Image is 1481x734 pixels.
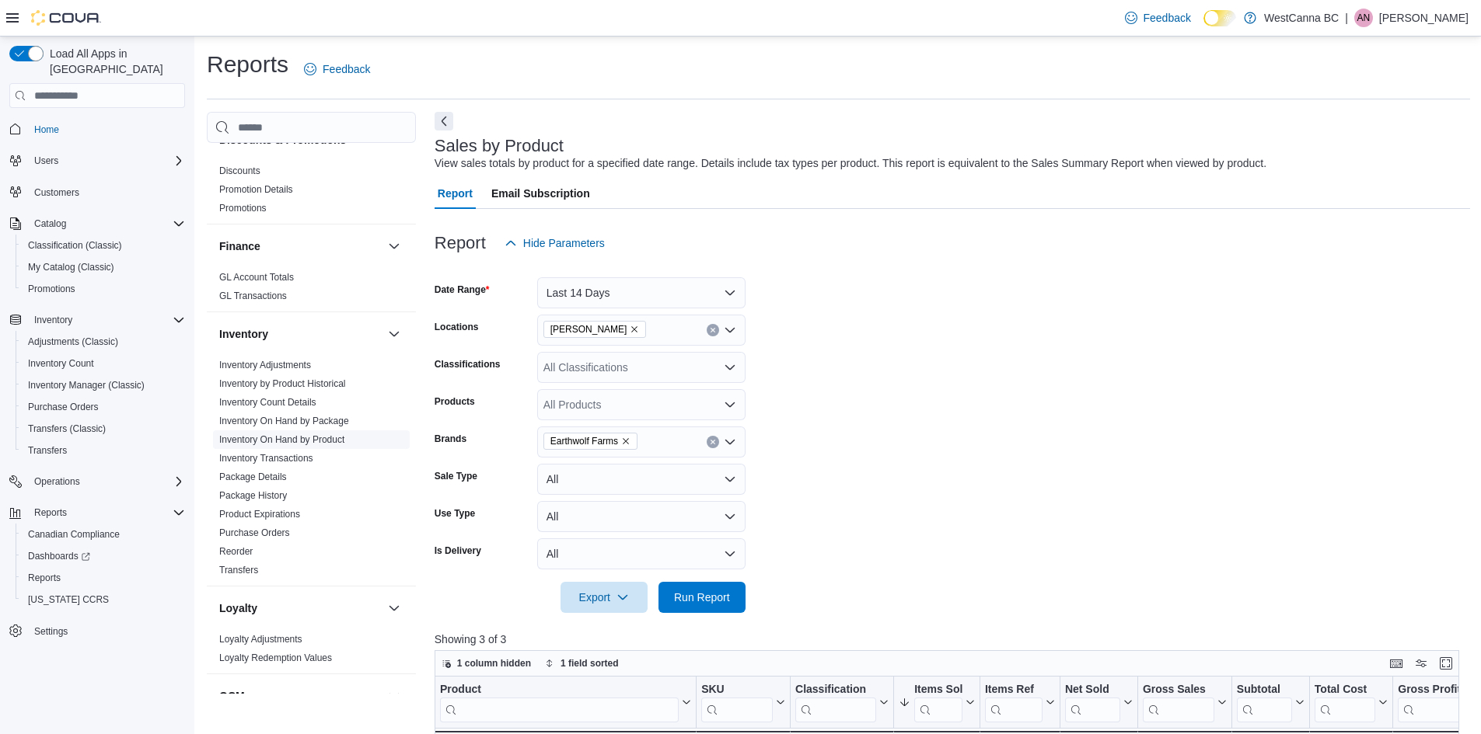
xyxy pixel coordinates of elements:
[219,565,258,576] a: Transfers
[795,683,889,722] button: Classification
[435,155,1266,172] div: View sales totals by product for a specified date range. Details include tax types per product. T...
[28,183,185,202] span: Customers
[28,621,185,641] span: Settings
[438,178,473,209] span: Report
[16,331,191,353] button: Adjustments (Classic)
[1264,9,1339,27] p: WestCanna BC
[28,239,122,252] span: Classification (Classic)
[28,214,72,233] button: Catalog
[3,471,191,492] button: Operations
[537,464,746,495] button: All
[34,625,68,638] span: Settings
[707,324,719,336] button: Clear input
[219,326,382,342] button: Inventory
[22,569,67,587] a: Reports
[219,688,382,704] button: OCM
[219,633,302,645] span: Loyalty Adjustments
[1354,9,1373,27] div: Aryan Nowroozpoordailami
[435,654,537,673] button: 1 column hidden
[22,398,185,416] span: Purchase Orders
[219,272,294,283] a: GL Account Totals
[435,631,1470,647] p: Showing 3 of 3
[28,572,61,584] span: Reports
[22,236,128,255] a: Classification (Classic)
[219,378,346,389] a: Inventory by Product Historical
[16,353,191,374] button: Inventory Count
[561,582,648,613] button: Export
[543,321,647,338] span: WestCanna - Robson
[219,203,267,214] a: Promotions
[1119,2,1197,33] a: Feedback
[537,501,746,532] button: All
[1065,683,1120,722] div: Net Sold
[674,590,730,605] span: Run Report
[28,261,114,273] span: My Catalog (Classic)
[385,237,403,256] button: Finance
[523,235,605,251] span: Hide Parameters
[1315,683,1375,722] div: Total Cost
[9,111,185,683] nav: Complex example
[724,436,736,448] button: Open list of options
[219,238,260,254] h3: Finance
[219,271,294,284] span: GL Account Totals
[1237,683,1305,722] button: Subtotal
[34,217,66,230] span: Catalog
[219,546,253,557] a: Reorder
[1237,683,1292,697] div: Subtotal
[31,10,101,26] img: Cova
[28,283,75,295] span: Promotions
[219,360,311,370] a: Inventory Adjustments
[16,440,191,461] button: Transfers
[219,564,258,576] span: Transfers
[435,358,501,370] label: Classifications
[219,434,344,445] a: Inventory On Hand by Product
[28,550,90,562] span: Dashboards
[1437,654,1455,673] button: Enter fullscreen
[34,155,58,167] span: Users
[435,137,564,155] h3: Sales by Product
[435,544,481,557] label: Is Delivery
[1315,683,1388,722] button: Total Cost
[914,683,962,722] div: Items Sold
[795,683,876,697] div: Classification
[3,117,191,140] button: Home
[28,151,65,170] button: Users
[219,433,344,446] span: Inventory On Hand by Product
[219,415,349,427] span: Inventory On Hand by Package
[28,151,185,170] span: Users
[22,590,115,609] a: [US_STATE] CCRS
[985,683,1043,722] div: Items Ref
[219,471,287,482] a: Package Details
[219,416,349,426] a: Inventory On Hand by Package
[1143,683,1214,697] div: Gross Sales
[1065,683,1133,722] button: Net Sold
[550,433,618,449] span: Earthwolf Farms
[219,165,260,177] span: Discounts
[3,181,191,204] button: Customers
[323,61,370,77] span: Feedback
[435,395,475,408] label: Products
[440,683,679,697] div: Product
[435,112,453,130] button: Next
[298,54,376,85] a: Feedback
[1379,9,1469,27] p: [PERSON_NAME]
[3,620,191,642] button: Settings
[22,354,100,373] a: Inventory Count
[22,419,185,438] span: Transfers (Classic)
[219,600,257,616] h3: Loyalty
[537,538,746,569] button: All
[16,418,191,440] button: Transfers (Classic)
[219,509,300,520] a: Product Expirations
[207,162,416,224] div: Discounts & Promotions
[701,683,785,722] button: SKU
[22,525,126,544] a: Canadian Compliance
[28,622,74,641] a: Settings
[1065,683,1120,697] div: Net Sold
[491,178,590,209] span: Email Subscription
[28,472,86,491] button: Operations
[1398,683,1469,722] div: Gross Profit
[22,376,185,395] span: Inventory Manager (Classic)
[22,354,185,373] span: Inventory Count
[3,502,191,524] button: Reports
[3,150,191,172] button: Users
